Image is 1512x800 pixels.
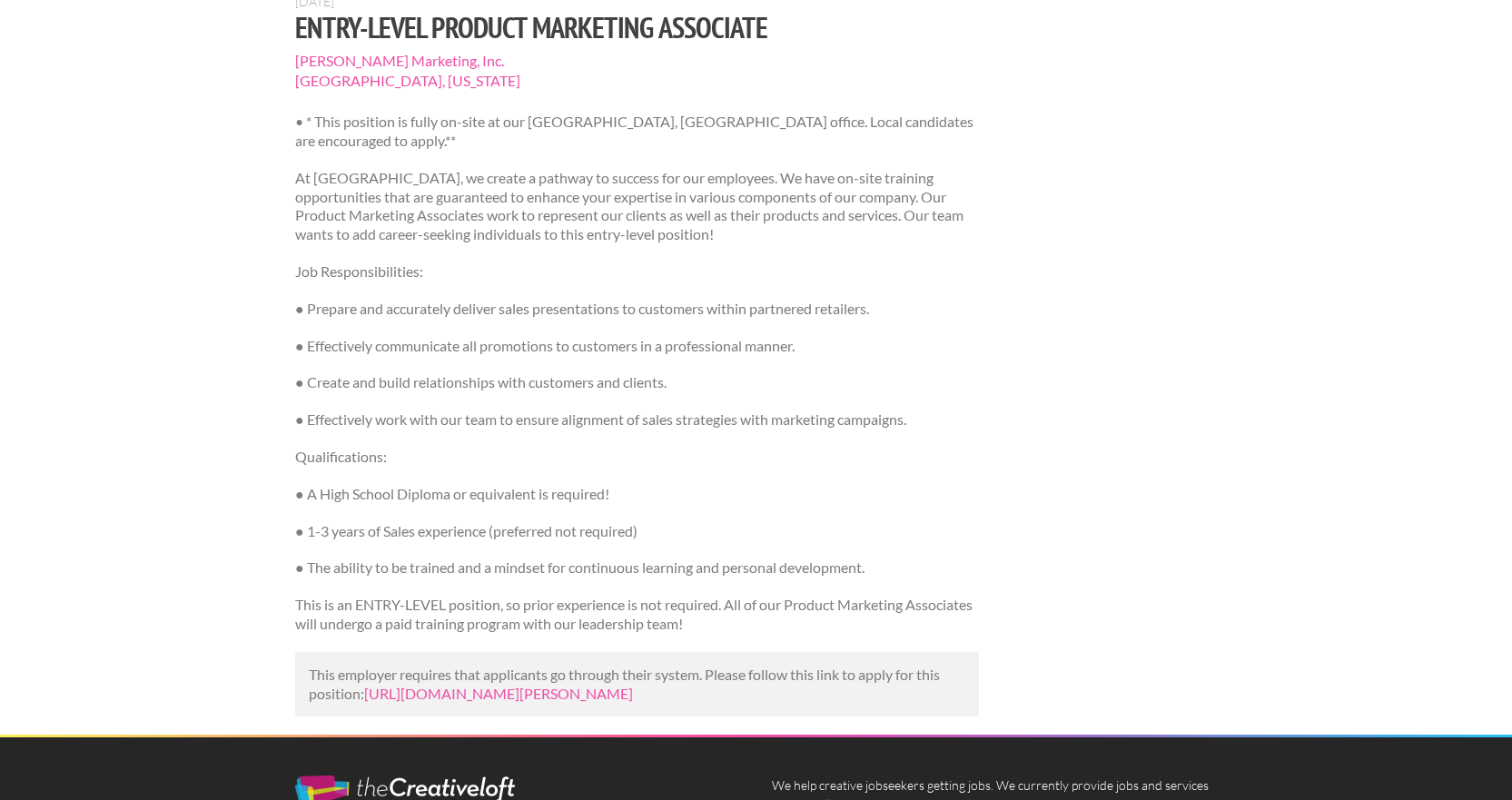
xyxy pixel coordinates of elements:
p: ● Effectively work with our team to ensure alignment of sales strategies with marketing campaigns. [295,410,979,430]
p: Qualifications: [295,448,979,467]
p: ● 1-3 years of Sales experience (preferred not required) [295,522,979,541]
h1: Entry-Level Product Marketing Associate [295,11,979,44]
span: [GEOGRAPHIC_DATA], [US_STATE] [295,71,979,91]
p: ● Effectively communicate all promotions to customers in a professional manner. [295,337,979,356]
a: [URL][DOMAIN_NAME][PERSON_NAME] [364,685,633,702]
p: • * This position is fully on-site at our [GEOGRAPHIC_DATA], [GEOGRAPHIC_DATA] office. Local cand... [295,113,979,151]
span: [PERSON_NAME] Marketing, Inc. [295,51,979,71]
p: Job Responsibilities: [295,262,979,281]
p: ● The ability to be trained and a mindset for continuous learning and personal development. [295,558,979,578]
p: At [GEOGRAPHIC_DATA], we create a pathway to success for our employees. We have on-site training ... [295,169,979,244]
p: ● A High School Diploma or equivalent is required! [295,485,979,504]
p: ● Prepare and accurately deliver sales presentations to customers within partnered retailers. [295,300,979,319]
p: ● Create and build relationships with customers and clients. [295,373,979,392]
p: This employer requires that applicants go through their system. Please follow this link to apply ... [309,666,965,704]
p: This is an ENTRY-LEVEL position, so prior experience is not required. All of our Product Marketin... [295,596,979,634]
